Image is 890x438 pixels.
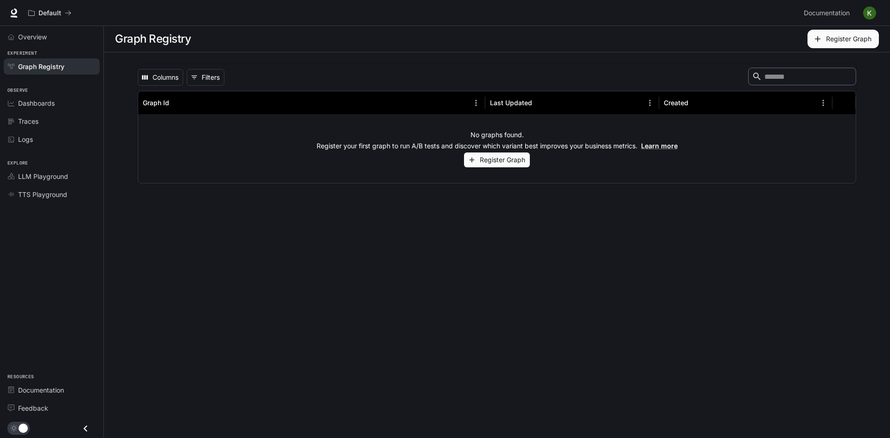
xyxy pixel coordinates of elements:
[18,403,48,413] span: Feedback
[18,116,38,126] span: Traces
[4,29,100,45] a: Overview
[19,423,28,433] span: Dark mode toggle
[641,142,678,150] a: Learn more
[4,113,100,129] a: Traces
[18,171,68,181] span: LLM Playground
[804,7,850,19] span: Documentation
[18,32,47,42] span: Overview
[490,99,532,107] div: Last Updated
[470,130,524,140] p: No graphs found.
[748,68,856,87] div: Search
[664,99,688,107] div: Created
[4,95,100,111] a: Dashboards
[464,152,530,168] button: Register Graph
[170,96,184,110] button: Sort
[469,96,483,110] button: Menu
[18,98,55,108] span: Dashboards
[689,96,703,110] button: Sort
[4,400,100,416] a: Feedback
[800,4,857,22] a: Documentation
[533,96,547,110] button: Sort
[807,30,879,48] button: Register Graph
[187,69,224,86] button: Show filters
[4,168,100,184] a: LLM Playground
[863,6,876,19] img: User avatar
[18,385,64,395] span: Documentation
[18,190,67,199] span: TTS Playground
[24,4,76,22] button: All workspaces
[4,382,100,398] a: Documentation
[18,134,33,144] span: Logs
[317,141,678,151] p: Register your first graph to run A/B tests and discover which variant best improves your business...
[138,69,183,86] button: Select columns
[143,99,169,107] div: Graph Id
[75,419,96,438] button: Close drawer
[115,30,191,48] h1: Graph Registry
[816,96,830,110] button: Menu
[38,9,61,17] p: Default
[18,62,64,71] span: Graph Registry
[860,4,879,22] button: User avatar
[4,186,100,203] a: TTS Playground
[643,96,657,110] button: Menu
[4,131,100,147] a: Logs
[4,58,100,75] a: Graph Registry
